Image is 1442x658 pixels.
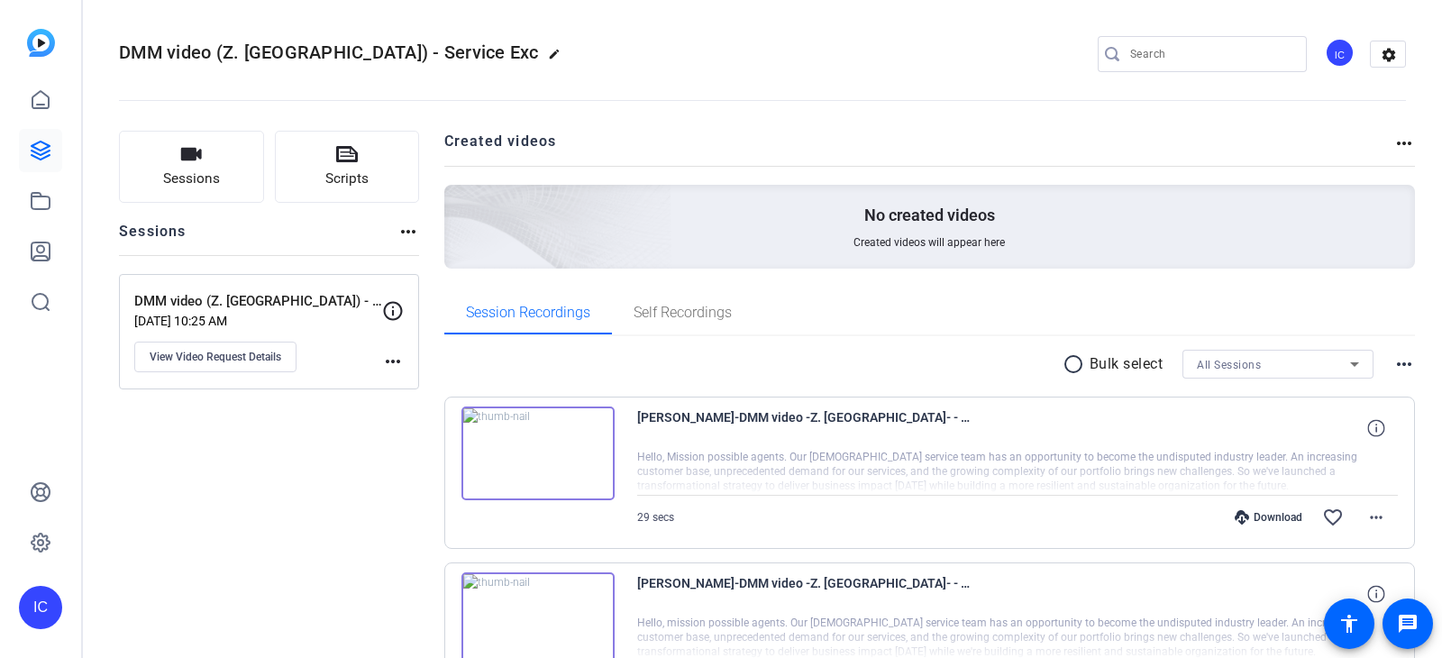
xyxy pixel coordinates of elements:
mat-icon: more_horiz [382,351,404,372]
span: All Sessions [1197,359,1261,371]
span: 29 secs [637,511,674,524]
span: View Video Request Details [150,350,281,364]
mat-icon: more_horiz [1393,133,1415,154]
ngx-avatar: Indy Comms [1325,38,1356,69]
h2: Created videos [444,131,1394,166]
mat-icon: more_horiz [397,221,419,242]
div: IC [1325,38,1355,68]
span: [PERSON_NAME]-DMM video -Z. [GEOGRAPHIC_DATA]- - Service Exc-DMM video -Z. Fallowfield- - Service... [637,572,971,616]
p: No created videos [864,205,995,226]
mat-icon: edit [548,48,570,69]
mat-icon: message [1397,613,1419,635]
img: Creted videos background [242,6,672,398]
span: Sessions [163,169,220,189]
span: [PERSON_NAME]-DMM video -Z. [GEOGRAPHIC_DATA]- - Service Exc-DMM video -Z. Fallowfield- - Service... [637,407,971,450]
input: Search [1130,43,1292,65]
button: Scripts [275,131,420,203]
mat-icon: more_horiz [1393,353,1415,375]
p: DMM video (Z. [GEOGRAPHIC_DATA]) - Service Excellence [134,291,382,312]
p: [DATE] 10:25 AM [134,314,382,328]
div: Download [1226,510,1311,525]
span: Created videos will appear here [853,235,1005,250]
button: View Video Request Details [134,342,297,372]
img: thumb-nail [461,407,615,500]
mat-icon: settings [1371,41,1407,69]
p: Bulk select [1090,353,1164,375]
mat-icon: more_horiz [1365,507,1387,528]
div: IC [19,586,62,629]
img: blue-gradient.svg [27,29,55,57]
mat-icon: favorite_border [1322,507,1344,528]
mat-icon: radio_button_unchecked [1063,353,1090,375]
h2: Sessions [119,221,187,255]
span: Session Recordings [466,306,590,320]
span: Self Recordings [634,306,732,320]
span: DMM video (Z. [GEOGRAPHIC_DATA]) - Service Exc [119,41,539,63]
span: Scripts [325,169,369,189]
button: Sessions [119,131,264,203]
mat-icon: accessibility [1338,613,1360,635]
